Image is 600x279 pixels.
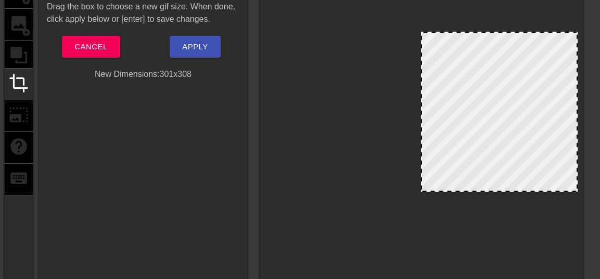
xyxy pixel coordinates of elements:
button: Cancel [62,36,120,58]
button: Apply [170,36,220,58]
span: Apply [182,40,208,54]
div: New Dimensions: 301 x 308 [39,68,247,81]
span: crop [9,73,29,93]
div: Drag the box to choose a new gif size. When done, click apply below or [enter] to save changes. [39,1,247,25]
span: Cancel [74,40,107,54]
